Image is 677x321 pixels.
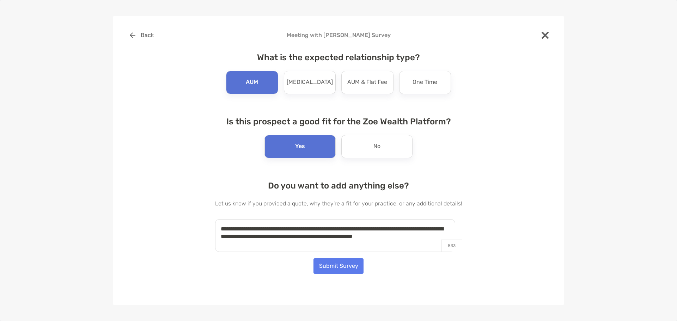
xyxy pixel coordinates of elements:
[295,141,305,152] p: Yes
[215,117,462,126] h4: Is this prospect a good fit for the Zoe Wealth Platform?
[215,53,462,62] h4: What is the expected relationship type?
[130,32,135,38] img: button icon
[373,141,380,152] p: No
[413,77,437,88] p: One Time
[542,32,549,39] img: close modal
[246,77,258,88] p: AUM
[124,27,159,43] button: Back
[313,258,364,274] button: Submit Survey
[347,77,387,88] p: AUM & Flat Fee
[215,181,462,191] h4: Do you want to add anything else?
[215,199,462,208] p: Let us know if you provided a quote, why they're a fit for your practice, or any additional details!
[287,77,333,88] p: [MEDICAL_DATA]
[124,32,553,38] h4: Meeting with [PERSON_NAME] Survey
[441,240,462,252] p: 833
